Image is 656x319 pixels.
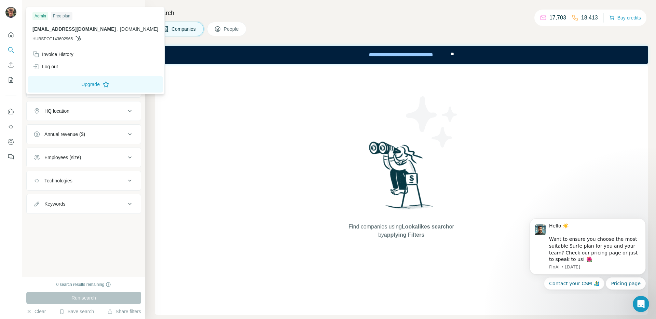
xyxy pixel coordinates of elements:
[5,44,16,56] button: Search
[172,26,196,32] span: Companies
[44,131,85,138] div: Annual revenue ($)
[117,26,119,32] span: .
[5,106,16,118] button: Use Surfe on LinkedIn
[581,14,598,22] p: 18,413
[44,154,81,161] div: Employees (size)
[5,151,16,163] button: Feedback
[5,59,16,71] button: Enrich CSV
[5,7,16,18] img: Avatar
[59,308,94,315] button: Save search
[224,26,240,32] span: People
[28,76,163,93] button: Upgrade
[5,121,16,133] button: Use Surfe API
[26,6,48,12] div: New search
[51,12,72,20] div: Free plan
[32,63,58,70] div: Log out
[384,232,424,238] span: applying Filters
[549,14,566,22] p: 17,703
[609,13,641,23] button: Buy credits
[32,12,48,20] div: Admin
[56,281,111,288] div: 0 search results remaining
[44,108,69,114] div: HQ location
[27,126,141,142] button: Annual revenue ($)
[5,74,16,86] button: My lists
[119,4,145,14] button: Hide
[346,223,456,239] span: Find companies using or by
[402,224,449,230] span: Lookalikes search
[44,200,65,207] div: Keywords
[120,26,158,32] span: [DOMAIN_NAME]
[27,103,141,119] button: HQ location
[155,8,648,18] h4: Search
[27,196,141,212] button: Keywords
[27,172,141,189] button: Technologies
[27,149,141,166] button: Employees (size)
[5,136,16,148] button: Dashboard
[401,91,463,153] img: Surfe Illustration - Stars
[5,29,16,41] button: Quick start
[519,212,656,294] iframe: Intercom notifications message
[633,296,649,312] iframe: Intercom live chat
[32,36,73,42] span: HUBSPOT143602965
[44,177,72,184] div: Technologies
[32,26,116,32] span: [EMAIL_ADDRESS][DOMAIN_NAME]
[107,308,141,315] button: Share filters
[366,140,437,216] img: Surfe Illustration - Woman searching with binoculars
[26,308,46,315] button: Clear
[155,46,648,64] iframe: Banner
[32,51,73,58] div: Invoice History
